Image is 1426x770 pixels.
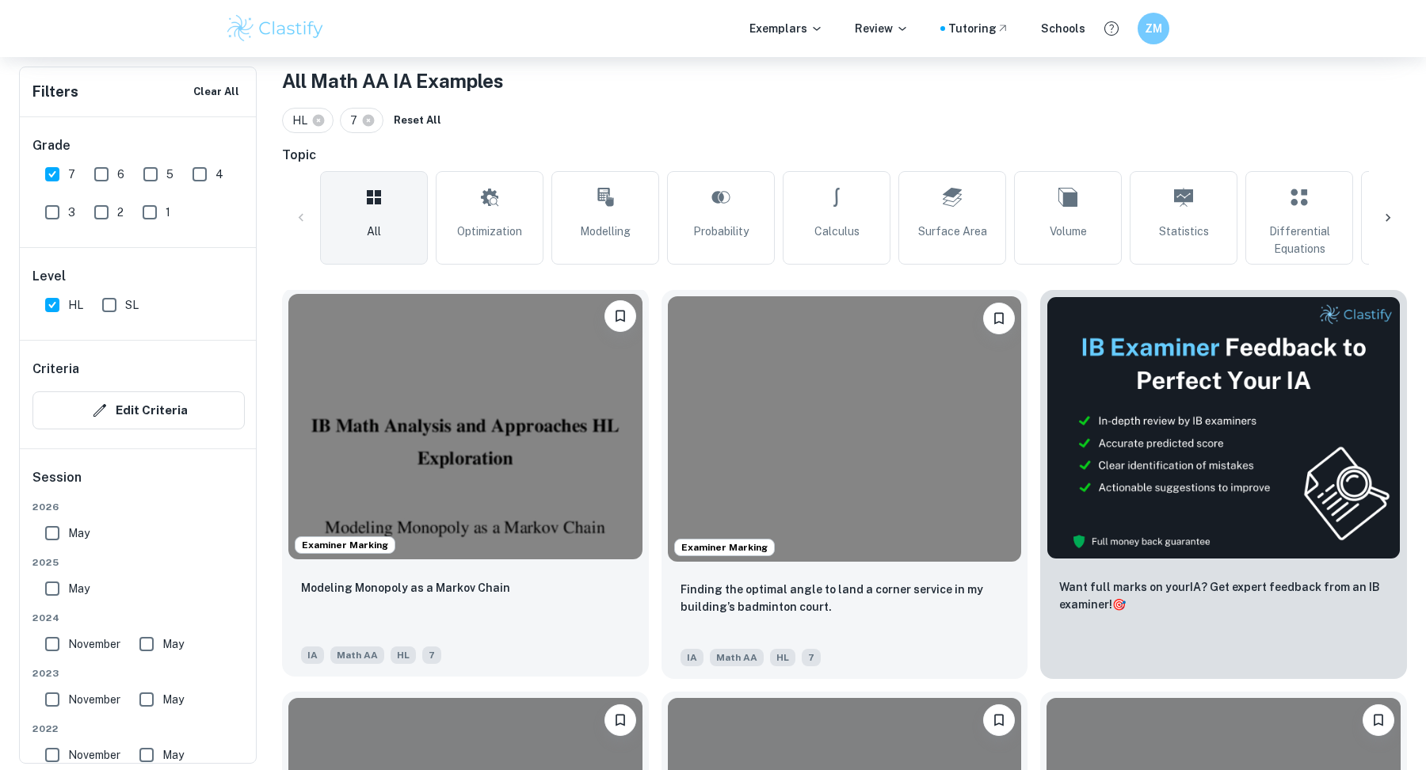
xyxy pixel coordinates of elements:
[32,136,245,155] h6: Grade
[391,646,416,664] span: HL
[32,81,78,103] h6: Filters
[1112,598,1126,611] span: 🎯
[162,746,184,764] span: May
[301,579,510,597] p: Modeling Monopoly as a Markov Chain
[855,20,909,37] p: Review
[802,649,821,666] span: 7
[32,555,245,570] span: 2025
[215,166,223,183] span: 4
[814,223,860,240] span: Calculus
[1098,15,1125,42] button: Help and Feedback
[662,290,1028,679] a: Examiner MarkingBookmarkFinding the optimal angle to land a corner service in my building’s badmi...
[32,666,245,680] span: 2023
[1253,223,1346,257] span: Differential Equations
[189,80,243,104] button: Clear All
[580,223,631,240] span: Modelling
[1050,223,1087,240] span: Volume
[675,540,774,555] span: Examiner Marking
[32,722,245,736] span: 2022
[367,223,381,240] span: All
[68,691,120,708] span: November
[1138,13,1169,44] button: ZM
[166,204,170,221] span: 1
[301,646,324,664] span: IA
[948,20,1009,37] a: Tutoring
[68,580,90,597] span: May
[1145,20,1163,37] h6: ZM
[422,646,441,664] span: 7
[32,391,245,429] button: Edit Criteria
[681,581,1009,616] p: Finding the optimal angle to land a corner service in my building’s badminton court.
[295,538,395,552] span: Examiner Marking
[68,746,120,764] span: November
[68,166,75,183] span: 7
[282,108,334,133] div: HL
[125,296,139,314] span: SL
[117,204,124,221] span: 2
[288,294,642,559] img: Math AA IA example thumbnail: Modeling Monopoly as a Markov Chain
[1363,704,1394,736] button: Bookmark
[681,649,703,666] span: IA
[32,611,245,625] span: 2024
[604,704,636,736] button: Bookmark
[282,146,1407,165] h6: Topic
[162,635,184,653] span: May
[32,360,79,379] h6: Criteria
[693,223,749,240] span: Probability
[68,635,120,653] span: November
[166,166,173,183] span: 5
[330,646,384,664] span: Math AA
[749,20,823,37] p: Exemplars
[68,524,90,542] span: May
[390,109,445,132] button: Reset All
[1047,296,1401,559] img: Thumbnail
[32,267,245,286] h6: Level
[1059,578,1388,613] p: Want full marks on your IA ? Get expert feedback from an IB examiner!
[282,67,1407,95] h1: All Math AA IA Examples
[68,296,83,314] span: HL
[350,112,364,129] span: 7
[340,108,383,133] div: 7
[117,166,124,183] span: 6
[1159,223,1209,240] span: Statistics
[32,468,245,500] h6: Session
[282,290,649,679] a: Examiner MarkingBookmarkModeling Monopoly as a Markov ChainIAMath AAHL7
[770,649,795,666] span: HL
[983,704,1015,736] button: Bookmark
[1041,20,1085,37] a: Schools
[68,204,75,221] span: 3
[668,296,1022,562] img: Math AA IA example thumbnail: Finding the optimal angle to land a corn
[710,649,764,666] span: Math AA
[32,500,245,514] span: 2026
[918,223,987,240] span: Surface Area
[162,691,184,708] span: May
[292,112,315,129] span: HL
[457,223,522,240] span: Optimization
[225,13,326,44] img: Clastify logo
[1040,290,1407,679] a: ThumbnailWant full marks on yourIA? Get expert feedback from an IB examiner!
[604,300,636,332] button: Bookmark
[983,303,1015,334] button: Bookmark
